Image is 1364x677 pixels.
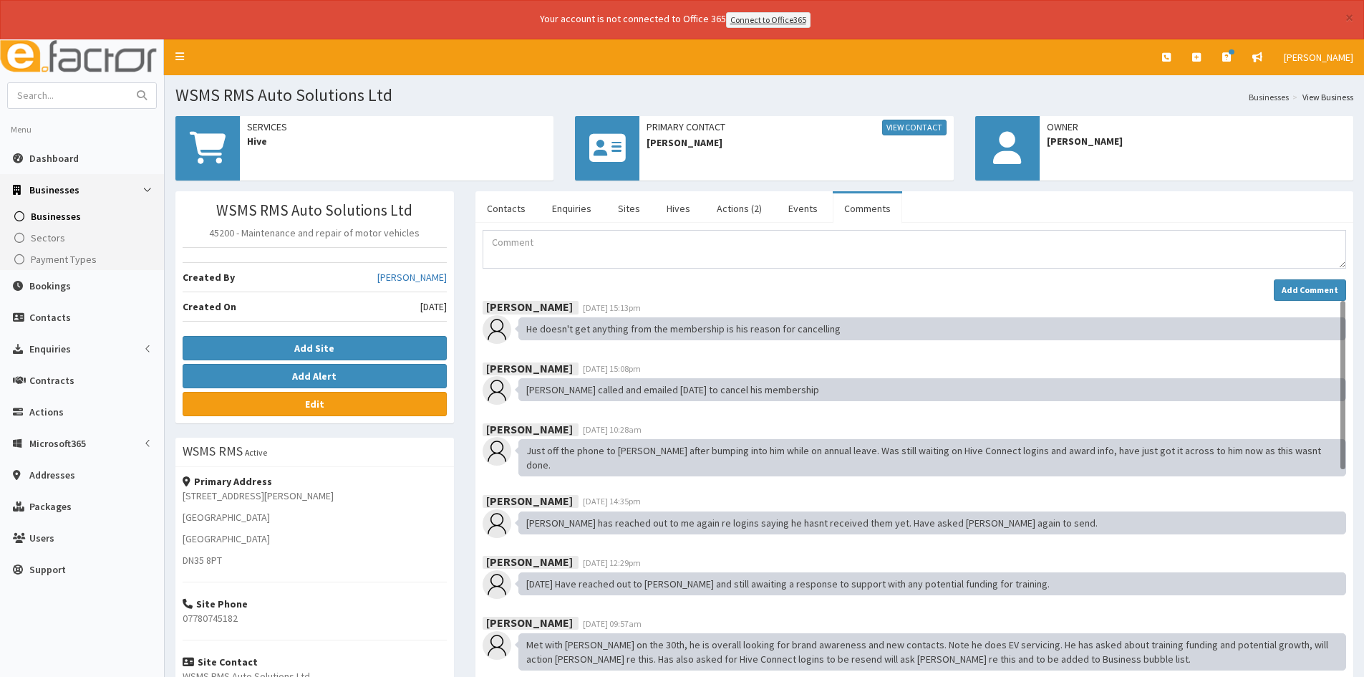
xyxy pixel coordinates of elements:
[183,475,272,488] strong: Primary Address
[833,193,902,224] a: Comments
[183,656,258,668] strong: Site Contact
[583,302,641,313] span: [DATE] 15:13pm
[31,231,65,244] span: Sectors
[29,279,71,292] span: Bookings
[183,532,447,546] p: [GEOGRAPHIC_DATA]
[245,447,267,458] small: Active
[486,554,573,569] b: [PERSON_NAME]
[4,249,164,270] a: Payment Types
[1274,279,1346,301] button: Add Comment
[183,392,447,416] a: Edit
[29,532,54,544] span: Users
[183,202,447,219] h3: WSMS RMS Auto Solutions Ltd
[647,120,946,135] span: Primary Contact
[1345,10,1353,25] button: ×
[1273,39,1364,75] a: [PERSON_NAME]
[583,618,642,629] span: [DATE] 09:57am
[247,134,546,148] span: Hive
[305,398,324,410] b: Edit
[518,439,1346,476] div: Just off the phone to [PERSON_NAME] after bumping into him while on annual leave. Was still waiti...
[726,12,811,28] a: Connect to Office365
[583,424,642,435] span: [DATE] 10:28am
[175,86,1353,105] h1: WSMS RMS Auto Solutions Ltd
[583,496,641,506] span: [DATE] 14:35pm
[483,230,1346,269] textarea: Comment
[29,405,64,418] span: Actions
[183,597,248,610] strong: Site Phone
[475,193,537,224] a: Contacts
[377,270,447,284] a: [PERSON_NAME]
[292,370,337,383] b: Add Alert
[29,342,71,355] span: Enquiries
[583,363,641,374] span: [DATE] 15:08pm
[183,226,447,240] p: 45200 - Maintenance and repair of motor vehicles
[486,421,573,436] b: [PERSON_NAME]
[294,342,334,355] b: Add Site
[1249,91,1289,103] a: Businesses
[420,299,447,314] span: [DATE]
[486,615,573,630] b: [PERSON_NAME]
[183,364,447,388] button: Add Alert
[882,120,947,135] a: View Contact
[29,437,86,450] span: Microsoft365
[29,563,66,576] span: Support
[518,633,1346,671] div: Met with [PERSON_NAME] on the 30th, he is overall looking for brand awareness and new contacts. N...
[1284,51,1353,64] span: [PERSON_NAME]
[655,193,702,224] a: Hives
[183,489,447,503] p: [STREET_ADDRESS][PERSON_NAME]
[183,271,235,284] b: Created By
[518,572,1346,595] div: [DATE] Have reached out to [PERSON_NAME] and still awaiting a response to support with any potent...
[777,193,829,224] a: Events
[256,11,1094,28] div: Your account is not connected to Office 365
[1047,134,1346,148] span: [PERSON_NAME]
[705,193,773,224] a: Actions (2)
[583,557,641,568] span: [DATE] 12:29pm
[518,378,1346,401] div: [PERSON_NAME] called and emailed [DATE] to cancel his membership
[518,317,1346,340] div: He doesn't get anything from the membership is his reason for cancelling
[4,227,164,249] a: Sectors
[486,360,573,375] b: [PERSON_NAME]
[1282,284,1338,295] strong: Add Comment
[183,510,447,524] p: [GEOGRAPHIC_DATA]
[606,193,652,224] a: Sites
[29,469,75,481] span: Addresses
[1047,120,1346,134] span: Owner
[29,500,72,513] span: Packages
[518,512,1346,534] div: [PERSON_NAME] has reached out to me again re logins saying he hasnt received them yet. Have asked...
[29,374,74,387] span: Contracts
[8,83,128,108] input: Search...
[31,253,97,266] span: Payment Types
[29,152,79,165] span: Dashboard
[486,299,573,314] b: [PERSON_NAME]
[247,120,546,134] span: Services
[183,553,447,567] p: DN35 8PT
[541,193,603,224] a: Enquiries
[183,611,447,625] p: 07780745182
[29,183,79,196] span: Businesses
[31,210,81,223] span: Businesses
[486,493,573,507] b: [PERSON_NAME]
[183,300,236,313] b: Created On
[1289,91,1353,103] li: View Business
[4,206,164,227] a: Businesses
[647,135,946,150] span: [PERSON_NAME]
[29,311,71,324] span: Contacts
[183,445,243,458] h3: WSMS RMS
